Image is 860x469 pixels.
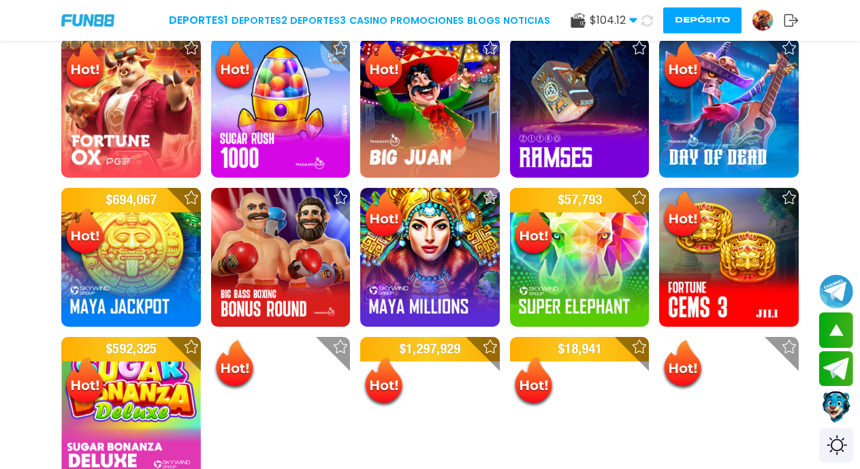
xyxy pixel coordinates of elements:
[752,10,773,31] img: Avatar
[360,188,500,327] img: Maya Millions
[61,38,201,178] img: Fortune Ox
[819,312,853,348] button: scroll up
[211,38,351,178] img: Sugar Rush 1000
[819,274,853,309] button: Join telegram channel
[212,338,257,391] img: Hot
[511,206,556,259] img: Hot
[390,14,464,28] a: Promociones
[660,338,705,391] img: Hot
[211,188,351,327] img: Big Bass Boxing Bonus Round
[510,188,650,327] img: Super Elephant
[360,38,500,178] img: Big Juan
[663,7,742,33] button: Depósito
[212,39,257,93] img: Hot
[503,14,550,28] a: NOTICIAS
[362,355,406,408] img: Hot
[63,355,107,408] img: Hot
[61,14,114,26] img: Company Logo
[63,206,107,259] img: Hot
[511,355,556,408] img: Hot
[510,337,650,361] p: $ 18,941
[169,12,228,29] a: Deportes1
[819,428,853,462] div: Switch theme
[61,188,201,212] p: $ 694,067
[659,38,799,178] img: Day of Dead
[752,10,784,31] a: Avatar
[660,189,705,242] img: Hot
[467,14,500,28] a: BLOGS
[819,389,853,425] button: Contact customer service
[61,337,201,361] p: $ 592,325
[659,188,799,327] img: Fortune Gems 3
[63,39,107,93] img: Hot
[360,337,500,361] p: $ 1,297,929
[61,188,201,327] img: Maya Jackpot
[819,351,853,387] button: Join telegram
[232,14,287,28] a: Deportes2
[362,189,406,242] img: Hot
[290,14,346,28] a: Deportes3
[510,188,650,212] p: $ 57,793
[362,39,406,93] img: Hot
[510,38,650,178] img: Ramses
[590,12,637,29] span: $ 104.12
[660,39,705,93] img: Hot
[349,14,387,28] a: CASINO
